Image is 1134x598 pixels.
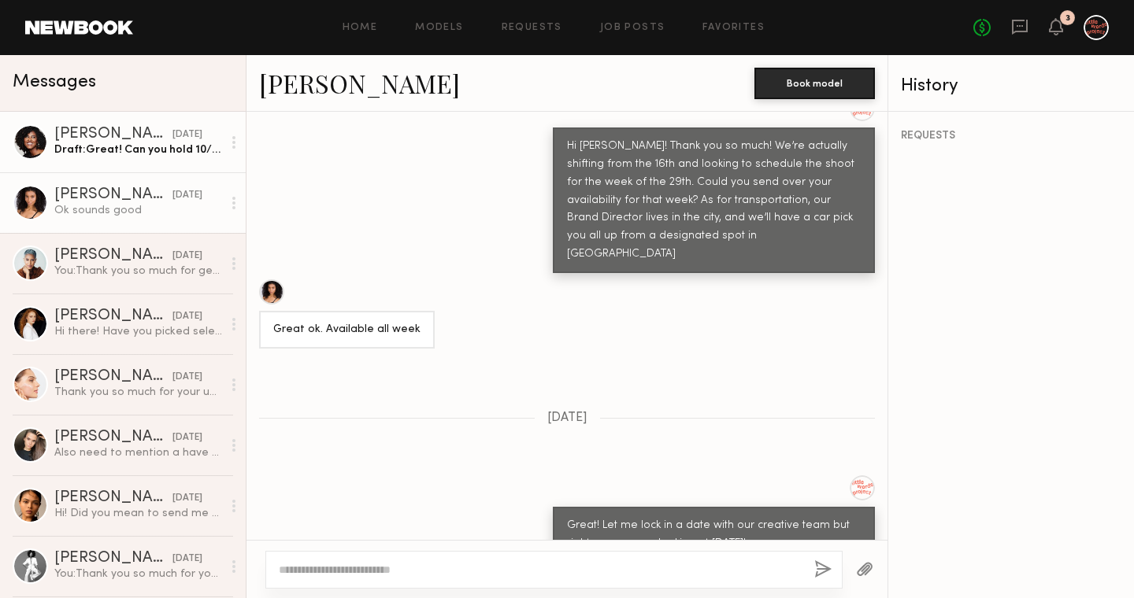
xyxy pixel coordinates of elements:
div: History [901,77,1121,95]
a: Job Posts [600,23,665,33]
div: [DATE] [172,370,202,385]
div: You: Thank you so much for your time! [54,567,222,581]
div: [DATE] [172,127,202,142]
div: [DATE] [172,491,202,506]
div: Ok sounds good [54,203,222,218]
a: Models [415,23,463,33]
a: [PERSON_NAME] [259,66,460,100]
div: REQUESTS [901,131,1121,142]
div: [DATE] [172,309,202,324]
div: [PERSON_NAME] [54,369,172,385]
div: [PERSON_NAME] [54,308,172,324]
button: Book model [754,68,875,99]
span: [DATE] [547,412,587,425]
div: Great ok. Available all week [273,321,421,339]
div: Hi! Did you mean to send me a request ? [54,506,222,521]
a: Book model [754,76,875,89]
div: [PERSON_NAME] [54,490,172,506]
div: 3 [1065,14,1070,23]
div: [DATE] [172,552,202,567]
div: [DATE] [172,188,202,203]
div: [PERSON_NAME] [54,430,172,445]
a: Home [343,23,378,33]
div: [PERSON_NAME] [54,248,172,264]
a: Requests [502,23,562,33]
div: Also need to mention a have couple new tattoos on my arms, but they are small [54,445,222,460]
div: Hi there! Have you picked selects for this project? I’m still held as an option and available [DATE] [54,324,222,339]
div: Hi [PERSON_NAME]! Thank you so much! We’re actually shifting from the 16th and looking to schedul... [567,138,861,264]
div: [PERSON_NAME] [54,187,172,203]
div: You: Thank you so much for getting back to me! Totally understand where you’re coming from, and I... [54,264,222,279]
div: [PERSON_NAME] [54,551,172,567]
div: [PERSON_NAME] [54,127,172,142]
a: Favorites [702,23,765,33]
div: [DATE] [172,430,202,445]
div: [DATE] [172,249,202,264]
div: Draft: Great! Can you hold 10/1 please? We are finalizing internally and then I can go ahead and ... [54,142,222,157]
div: Great! Let me lock in a date with our creative team but right now we are looking at [DATE]! [567,517,861,553]
div: Thank you so much for your understanding. Let’s keep in touch, and I wish you all the best of luc... [54,385,222,400]
span: Messages [13,73,96,91]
